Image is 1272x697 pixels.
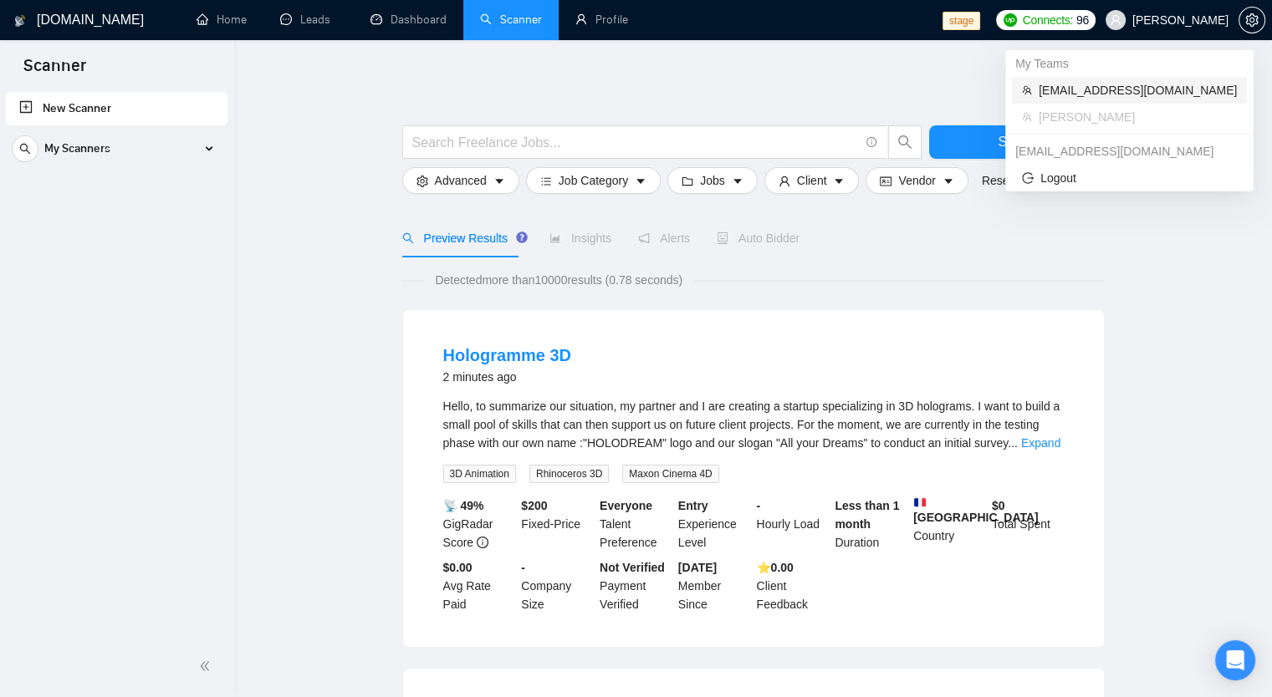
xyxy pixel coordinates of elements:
a: userProfile [575,13,628,27]
b: Not Verified [600,561,665,574]
div: arief.rahman@gigradar.io [1005,138,1254,165]
a: dashboardDashboard [370,13,447,27]
b: [GEOGRAPHIC_DATA] [913,496,1039,524]
button: userClientcaret-down [764,167,860,194]
input: Search Freelance Jobs... [412,132,859,153]
img: upwork-logo.png [1004,13,1017,27]
span: info-circle [866,137,877,148]
b: [DATE] [678,561,717,574]
div: Duration [831,496,910,552]
span: 3D Animation [443,465,516,483]
span: search [889,135,921,150]
button: search [888,125,922,159]
b: - [521,561,525,574]
span: folder [682,174,693,186]
button: Save [929,125,1098,159]
span: Insights [549,231,611,245]
div: Total Spent [988,496,1067,552]
div: Open Intercom Messenger [1215,640,1255,680]
span: [EMAIL_ADDRESS][DOMAIN_NAME] [1039,81,1237,99]
span: user [779,174,790,186]
span: setting [416,174,428,186]
span: search [402,232,414,244]
div: Payment Verified [596,558,675,613]
span: Job Category [559,171,628,190]
span: team [1022,85,1032,95]
b: 📡 49% [443,499,484,512]
b: $ 200 [521,499,547,512]
div: Tooltip anchor [514,230,529,245]
button: search [12,135,38,162]
div: Avg Rate Paid [440,558,519,613]
span: caret-down [635,174,646,186]
div: Client Feedback [753,558,832,613]
span: robot [717,232,728,244]
span: stage [943,12,980,30]
div: My Teams [1005,50,1254,77]
span: area-chart [549,232,561,244]
span: Jobs [700,171,725,190]
a: setting [1239,13,1265,27]
span: ... [1008,436,1018,450]
button: idcardVendorcaret-down [866,167,968,194]
a: Hologramme 3D [443,346,571,364]
b: Less than 1 month [835,499,899,531]
span: idcard [880,174,891,186]
b: Everyone [600,499,652,512]
div: Experience Level [675,496,753,552]
span: My Scanners [44,132,110,165]
span: Rhinoceros 3D [529,465,609,483]
div: Hourly Load [753,496,832,552]
span: user [1110,14,1121,26]
span: team [1022,112,1032,122]
span: 96 [1076,11,1089,29]
span: Logout [1022,169,1237,187]
span: bars [540,174,552,186]
div: Country [910,496,988,552]
b: - [757,499,761,512]
span: caret-down [833,174,845,186]
img: logo [14,8,26,34]
span: Maxon Cinema 4D [622,465,718,483]
b: ⭐️ 0.00 [757,561,794,574]
button: folderJobscaret-down [667,167,758,194]
span: Save [998,131,1028,152]
li: My Scanners [6,132,227,172]
b: Entry [678,499,708,512]
span: Auto Bidder [717,231,799,245]
a: Expand [1021,436,1060,450]
div: Hello, to summarize our situation, my partner and I are creating a startup specializing in 3D hol... [443,397,1064,452]
span: Alerts [638,231,690,245]
span: Advanced [435,171,487,190]
button: barsJob Categorycaret-down [526,167,661,194]
span: search [13,143,38,155]
li: New Scanner [6,92,227,125]
div: 2 minutes ago [443,367,571,387]
span: Client [797,171,827,190]
b: $0.00 [443,561,473,574]
a: New Scanner [19,92,214,125]
button: settingAdvancedcaret-down [402,167,519,194]
div: GigRadar Score [440,496,519,552]
a: Reset All [982,171,1028,190]
button: setting [1239,7,1265,33]
b: $ 0 [992,499,1005,512]
span: caret-down [493,174,505,186]
a: searchScanner [480,13,542,27]
span: setting [1239,13,1264,27]
a: messageLeads [280,13,337,27]
a: homeHome [197,13,247,27]
div: Member Since [675,558,753,613]
span: Detected more than 10000 results (0.78 seconds) [423,271,694,289]
div: Fixed-Price [518,496,596,552]
img: 🇫🇷 [914,496,926,508]
span: Preview Results [402,231,523,245]
span: Connects: [1023,11,1073,29]
span: [PERSON_NAME] [1039,108,1237,126]
span: info-circle [477,537,488,548]
div: Company Size [518,558,596,613]
div: Talent Preference [596,496,675,552]
span: notification [638,232,650,244]
span: Hello, to summarize our situation, my partner and I are creating a startup specializing in 3D hol... [443,399,1060,450]
span: logout [1022,172,1034,184]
